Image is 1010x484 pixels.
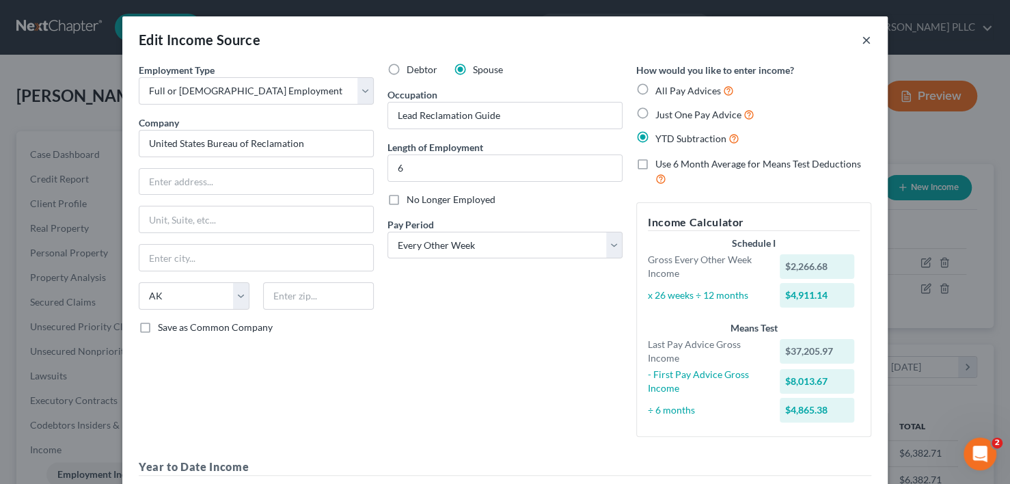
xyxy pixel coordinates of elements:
[636,63,794,77] label: How would you like to enter income?
[655,85,721,96] span: All Pay Advices
[407,64,437,75] span: Debtor
[139,245,373,271] input: Enter city...
[387,88,437,102] label: Occupation
[780,254,855,279] div: $2,266.68
[641,403,773,417] div: ÷ 6 months
[992,438,1002,448] span: 2
[655,133,726,144] span: YTD Subtraction
[139,30,260,49] div: Edit Income Source
[407,193,495,205] span: No Longer Employed
[641,338,773,365] div: Last Pay Advice Gross Income
[641,368,773,395] div: - First Pay Advice Gross Income
[139,459,871,476] h5: Year to Date Income
[780,369,855,394] div: $8,013.67
[387,219,434,230] span: Pay Period
[964,438,996,470] iframe: Intercom live chat
[655,109,741,120] span: Just One Pay Advice
[655,158,861,170] span: Use 6 Month Average for Means Test Deductions
[641,288,773,302] div: x 26 weeks ÷ 12 months
[139,64,215,76] span: Employment Type
[648,321,860,335] div: Means Test
[139,206,373,232] input: Unit, Suite, etc...
[158,321,273,333] span: Save as Common Company
[139,169,373,195] input: Enter address...
[139,117,179,129] span: Company
[780,339,855,364] div: $37,205.97
[648,237,860,250] div: Schedule I
[387,140,483,154] label: Length of Employment
[862,31,871,48] button: ×
[139,130,374,157] input: Search company by name...
[388,155,622,181] input: ex: 2 years
[780,283,855,308] div: $4,911.14
[388,103,622,129] input: --
[263,282,374,310] input: Enter zip...
[648,214,860,231] h5: Income Calculator
[641,253,773,280] div: Gross Every Other Week Income
[780,398,855,422] div: $4,865.38
[473,64,503,75] span: Spouse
